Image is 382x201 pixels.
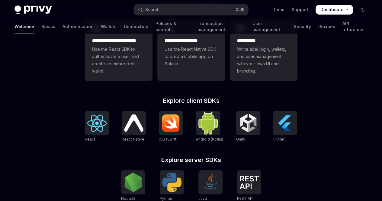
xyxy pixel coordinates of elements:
button: Open search [134,4,248,15]
span: iOS (Swift) [159,137,178,141]
img: Unity [239,113,258,133]
img: Python [162,173,181,192]
span: REST API [237,196,253,201]
img: React Native [124,114,143,131]
button: Toggle dark mode [358,5,368,15]
img: NodeJS [124,173,143,192]
span: React [85,137,95,141]
span: Android (Kotlin) [196,137,223,141]
a: UnityUnity [236,111,260,142]
span: Flutter [273,137,284,141]
a: React NativeReact Native [122,111,146,142]
img: Java [201,173,220,192]
a: User management [252,19,287,34]
a: Transaction management [197,19,245,34]
img: Flutter [275,113,295,133]
a: ReactReact [85,111,109,142]
a: Android (Kotlin)Android (Kotlin) [196,111,223,142]
a: **** **** **** ***Use the React Native SDK to build a mobile app on Solana. [157,19,225,81]
a: FlutterFlutter [273,111,297,142]
span: Unity [236,137,245,141]
img: Android (Kotlin) [198,112,218,134]
a: Demo [272,7,284,13]
a: Recipes [318,19,335,34]
a: **** *****Whitelabel login, wallets, and user management with your own UI and branding. [230,19,297,81]
span: Use the React SDK to authenticate a user and create an embedded wallet. [92,46,145,75]
a: Connectors [124,19,148,34]
h2: Explore server SDKs [85,157,297,163]
span: NodeJS [121,196,136,201]
span: Dashboard [320,7,344,13]
span: Whitelabel login, wallets, and user management with your own UI and branding. [237,46,290,75]
a: Support [292,7,308,13]
img: REST API [239,176,259,189]
span: Ctrl K [236,7,245,12]
img: dark logo [14,5,52,14]
span: Python [160,196,172,201]
span: Use the React Native SDK to build a mobile app on Solana. [165,46,218,67]
span: React Native [122,137,144,141]
a: Policies & controls [156,19,190,34]
a: Dashboard [316,5,353,15]
a: iOS (Swift)iOS (Swift) [159,111,183,142]
img: React [87,115,107,132]
img: iOS (Swift) [161,114,181,132]
a: Wallets [101,19,117,34]
a: Security [294,19,311,34]
a: Basics [41,19,55,34]
div: Search... [145,6,162,13]
a: Authentication [63,19,94,34]
h2: Explore client SDKs [85,98,297,104]
a: API reference [342,19,368,34]
a: Welcome [14,19,34,34]
span: Java [198,196,207,201]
